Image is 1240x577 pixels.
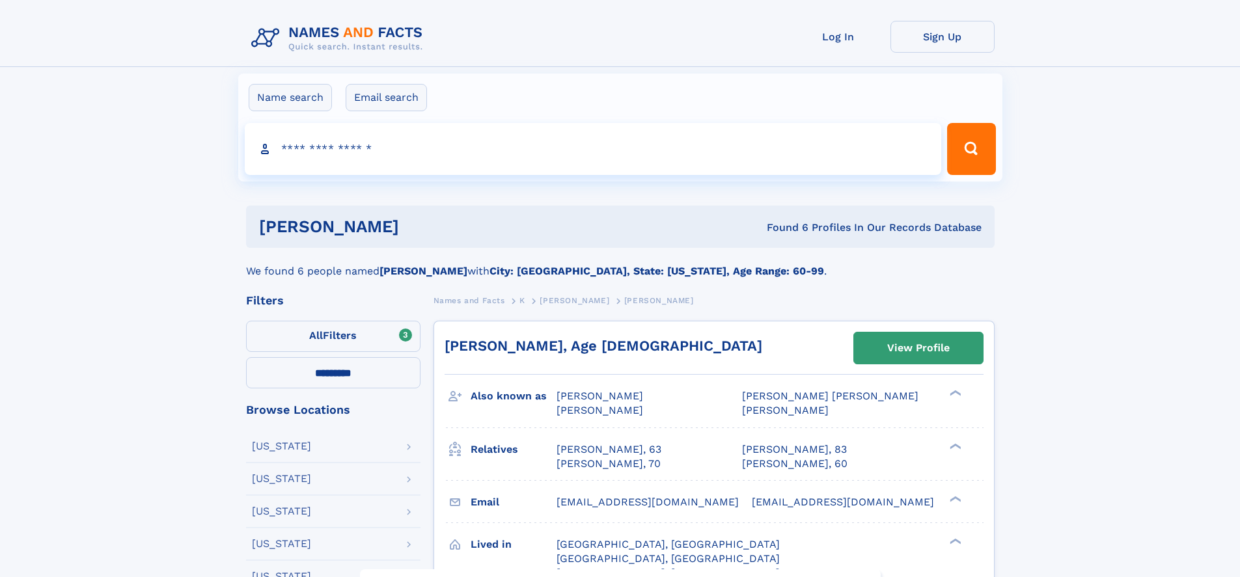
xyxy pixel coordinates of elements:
[252,506,311,517] div: [US_STATE]
[890,21,995,53] a: Sign Up
[540,292,609,308] a: [PERSON_NAME]
[259,219,583,235] h1: [PERSON_NAME]
[557,496,739,508] span: [EMAIL_ADDRESS][DOMAIN_NAME]
[742,390,918,402] span: [PERSON_NAME] [PERSON_NAME]
[471,385,557,407] h3: Also known as
[246,404,420,416] div: Browse Locations
[246,321,420,352] label: Filters
[557,442,661,457] a: [PERSON_NAME], 63
[252,441,311,451] div: [US_STATE]
[947,123,995,175] button: Search Button
[946,494,962,503] div: ❯
[752,496,934,508] span: [EMAIL_ADDRESS][DOMAIN_NAME]
[557,552,780,565] span: [GEOGRAPHIC_DATA], [GEOGRAPHIC_DATA]
[246,295,420,306] div: Filters
[557,390,643,402] span: [PERSON_NAME]
[742,442,847,457] a: [PERSON_NAME], 83
[489,265,824,277] b: City: [GEOGRAPHIC_DATA], State: [US_STATE], Age Range: 60-99
[379,265,467,277] b: [PERSON_NAME]
[445,338,762,354] a: [PERSON_NAME], Age [DEMOGRAPHIC_DATA]
[557,404,643,416] span: [PERSON_NAME]
[246,21,434,56] img: Logo Names and Facts
[252,474,311,484] div: [US_STATE]
[946,442,962,450] div: ❯
[346,84,427,111] label: Email search
[583,221,982,235] div: Found 6 Profiles In Our Records Database
[742,404,829,416] span: [PERSON_NAME]
[471,533,557,556] h3: Lived in
[245,123,942,175] input: search input
[624,296,694,305] span: [PERSON_NAME]
[946,537,962,545] div: ❯
[742,457,847,471] a: [PERSON_NAME], 60
[854,332,983,364] a: View Profile
[519,292,525,308] a: K
[786,21,890,53] a: Log In
[946,389,962,397] div: ❯
[557,457,661,471] a: [PERSON_NAME], 70
[252,539,311,549] div: [US_STATE]
[471,438,557,461] h3: Relatives
[434,292,505,308] a: Names and Facts
[519,296,525,305] span: K
[557,538,780,550] span: [GEOGRAPHIC_DATA], [GEOGRAPHIC_DATA]
[471,491,557,513] h3: Email
[309,329,323,342] span: All
[540,296,609,305] span: [PERSON_NAME]
[249,84,332,111] label: Name search
[887,333,950,363] div: View Profile
[246,248,995,279] div: We found 6 people named with .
